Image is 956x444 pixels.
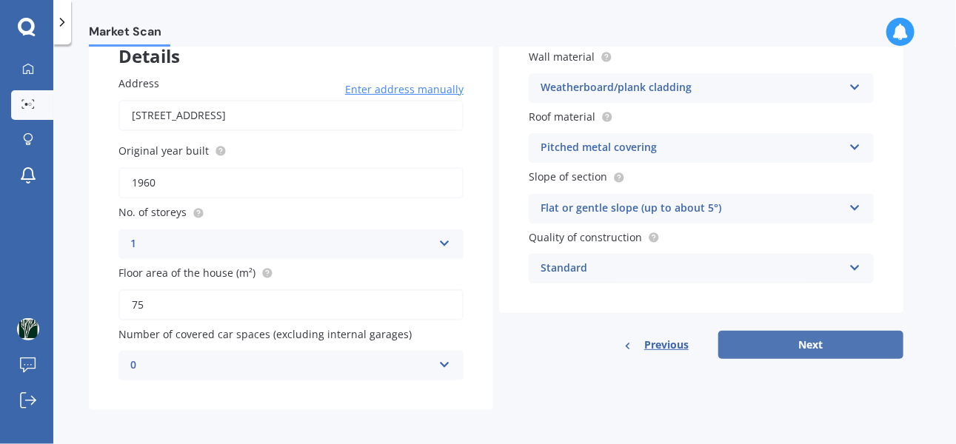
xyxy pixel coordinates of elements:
span: Previous [644,334,689,356]
span: Roof material [529,110,595,124]
input: Enter year [118,167,464,198]
span: Floor area of the house (m²) [118,266,255,280]
button: Next [718,331,903,359]
img: ACg8ocLDof2PXlq3mQO5RtIob66o8hcaJfYgRgdacMgR3xoBsiDu4ynztg=s96-c [17,318,39,340]
div: 0 [130,357,432,374]
span: No. of storeys [118,206,187,220]
div: 1 [130,235,432,253]
span: Original year built [118,144,209,158]
span: Enter address manually [345,82,464,97]
span: Market Scan [89,24,170,44]
div: Pitched metal covering [541,139,843,157]
span: Slope of section [529,170,607,184]
span: Wall material [529,50,595,64]
input: Enter floor area [118,289,464,320]
div: Weatherboard/plank cladding [541,79,843,97]
div: Flat or gentle slope (up to about 5°) [541,200,843,218]
span: Quality of construction [529,230,642,244]
span: Number of covered car spaces (excluding internal garages) [118,327,412,341]
input: Enter address [118,100,464,131]
span: Address [118,76,159,90]
div: Standard [541,260,843,277]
